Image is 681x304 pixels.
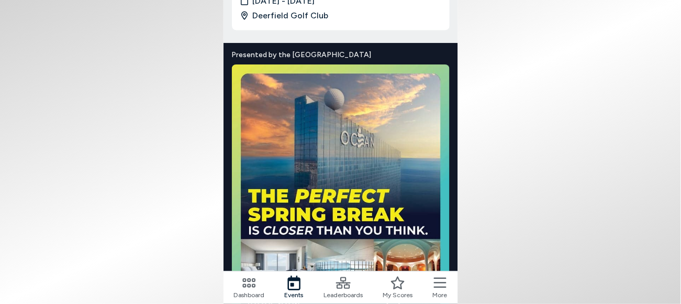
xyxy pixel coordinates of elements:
[285,276,304,300] a: Events
[323,276,363,300] a: Leaderboards
[323,290,363,300] span: Leaderboards
[285,290,304,300] span: Events
[383,276,412,300] a: My Scores
[232,49,450,60] span: Presented by the [GEOGRAPHIC_DATA]
[433,290,448,300] span: More
[383,290,412,300] span: My Scores
[234,290,265,300] span: Dashboard
[433,276,448,300] button: More
[234,276,265,300] a: Dashboard
[253,9,329,22] span: Deerfield Golf Club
